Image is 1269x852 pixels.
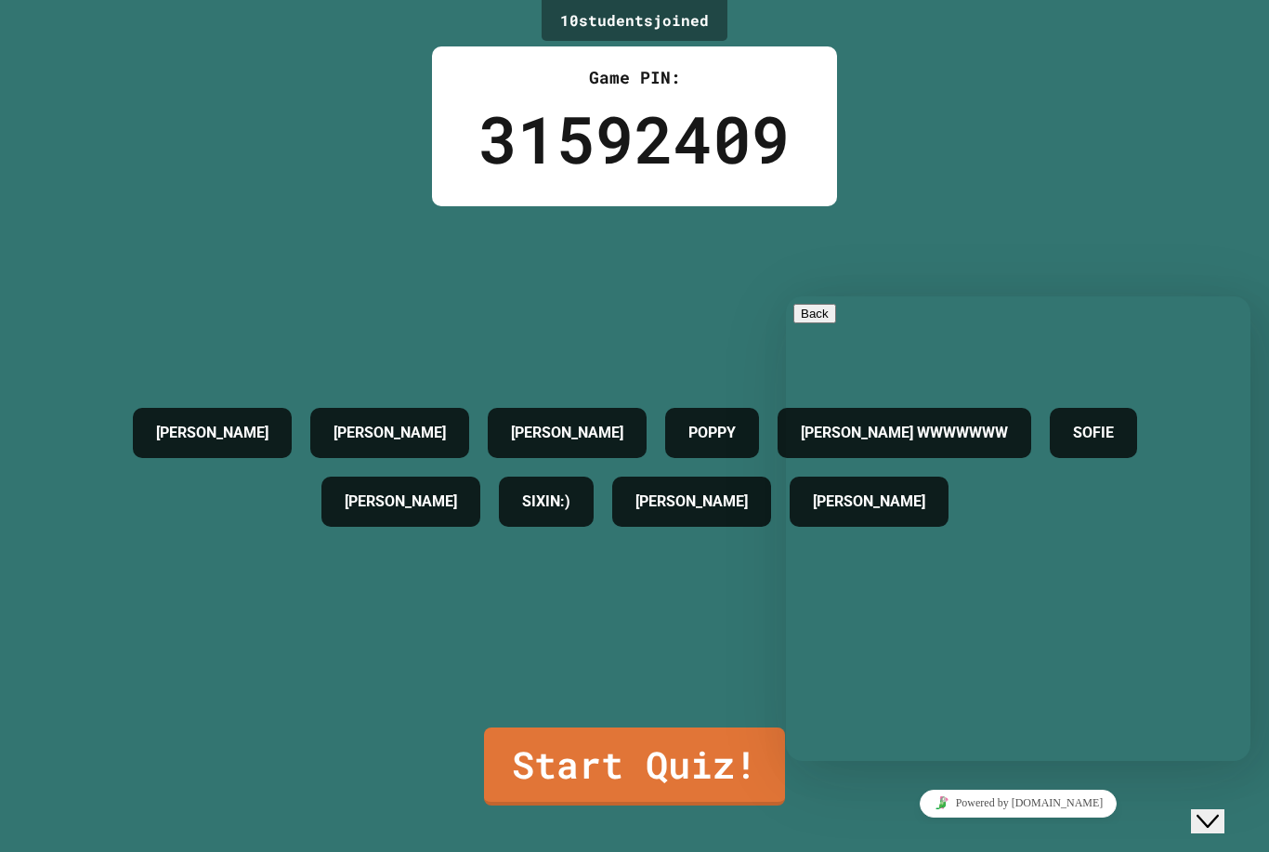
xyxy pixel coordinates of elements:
h4: [PERSON_NAME] [334,422,446,444]
h4: [PERSON_NAME] [345,491,457,513]
h4: [PERSON_NAME] [511,422,623,444]
iframe: chat widget [786,782,1250,824]
iframe: chat widget [1191,778,1250,833]
div: 31592409 [478,90,791,188]
h4: [PERSON_NAME] [635,491,748,513]
h4: SIXIN:) [522,491,570,513]
iframe: chat widget [786,296,1250,761]
a: Start Quiz! [484,727,785,806]
h4: POPPY [688,422,736,444]
div: Game PIN: [478,65,791,90]
h4: [PERSON_NAME] [156,422,268,444]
